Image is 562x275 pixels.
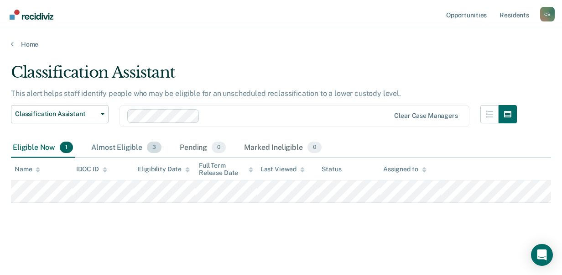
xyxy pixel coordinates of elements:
button: Classification Assistant [11,105,109,123]
div: Status [322,165,341,173]
div: Pending0 [178,138,228,158]
span: 1 [60,142,73,153]
div: Eligibility Date [137,165,190,173]
div: Open Intercom Messenger [531,244,553,266]
div: Last Viewed [260,165,305,173]
div: Marked Ineligible0 [242,138,323,158]
div: Eligible Now1 [11,138,75,158]
span: 3 [147,142,161,153]
span: 0 [212,142,226,153]
span: 0 [307,142,322,153]
div: Classification Assistant [11,63,517,89]
button: Profile dropdown button [540,7,555,21]
div: Name [15,165,40,173]
div: Full Term Release Date [199,162,253,177]
div: Assigned to [383,165,426,173]
span: Classification Assistant [15,110,97,118]
div: IDOC ID [76,165,107,173]
img: Recidiviz [10,10,53,20]
div: Almost Eligible3 [89,138,163,158]
div: C B [540,7,555,21]
a: Home [11,40,551,48]
div: Clear case managers [394,112,458,120]
p: This alert helps staff identify people who may be eligible for an unscheduled reclassification to... [11,89,401,98]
